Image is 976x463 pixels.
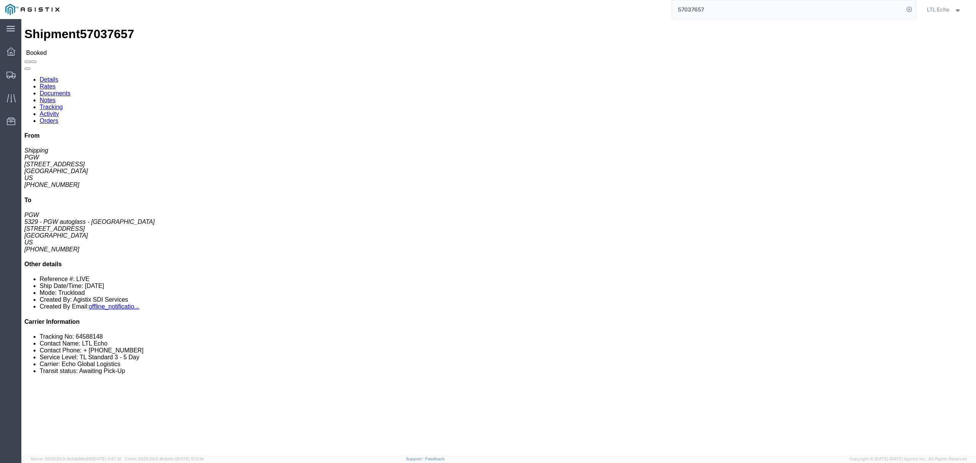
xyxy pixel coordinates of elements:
[849,456,967,462] span: Copyright © [DATE]-[DATE] Agistix Inc., All Rights Reserved
[926,5,965,14] button: LTL Echo
[125,457,204,461] span: Client: 2025.20.0-8c6e0cf
[176,457,204,461] span: [DATE] 12:11:14
[406,457,425,461] a: Support
[21,19,976,455] iframe: FS Legacy Container
[672,0,904,19] input: Search for shipment number, reference number
[927,5,949,14] span: LTL Echo
[425,457,445,461] a: Feedback
[30,457,121,461] span: Server: 2025.20.0-5efa686e39f
[5,4,59,15] img: logo
[93,457,121,461] span: [DATE] 11:47:12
